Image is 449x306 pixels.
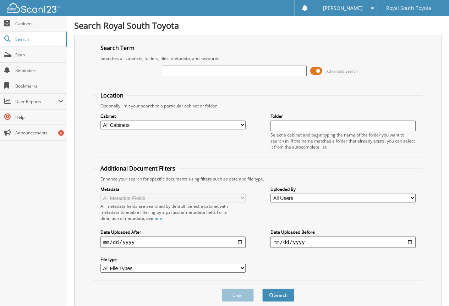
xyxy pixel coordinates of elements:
[15,83,63,89] span: Bookmarks
[74,20,442,31] h1: Search Royal South Toyota
[97,176,419,182] div: Enhance your search for specific documents using filters such as date and file type.
[15,67,63,73] span: Reminders
[100,203,246,221] div: All metadata fields are searched by default. Select a cabinet with metadata to enable filtering b...
[100,229,246,235] label: Date Uploaded After
[97,91,127,99] legend: Location
[270,113,416,119] label: Folder
[100,113,246,119] label: Cabinet
[100,256,246,262] label: File type
[222,289,254,302] button: Clear
[100,186,246,192] label: Metadata
[15,21,63,27] span: Cabinets
[97,55,419,61] div: Searches all cabinets, folders, files, metadata, and keywords
[97,165,179,172] legend: Additional Document Filters
[15,36,62,42] span: Search
[97,44,138,52] legend: Search Term
[386,6,431,10] span: Royal South Toyota
[15,114,63,120] span: Help
[7,3,60,13] img: scan123-logo-white.svg
[270,132,416,150] div: Select a cabinet and begin typing the name of the folder you want to search in. If the name match...
[270,186,416,192] label: Uploaded By
[270,229,416,235] label: Date Uploaded Before
[270,237,416,248] input: end
[15,99,58,105] span: User Reports
[323,6,363,10] span: [PERSON_NAME]
[326,68,358,74] span: Advanced Search
[15,52,63,58] span: Scan
[100,237,246,248] input: start
[153,215,163,221] a: here
[262,289,294,302] button: Search
[58,130,64,136] div: 6
[97,103,419,109] div: Optionally limit your search to a particular cabinet or folder
[15,130,63,136] span: Announcements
